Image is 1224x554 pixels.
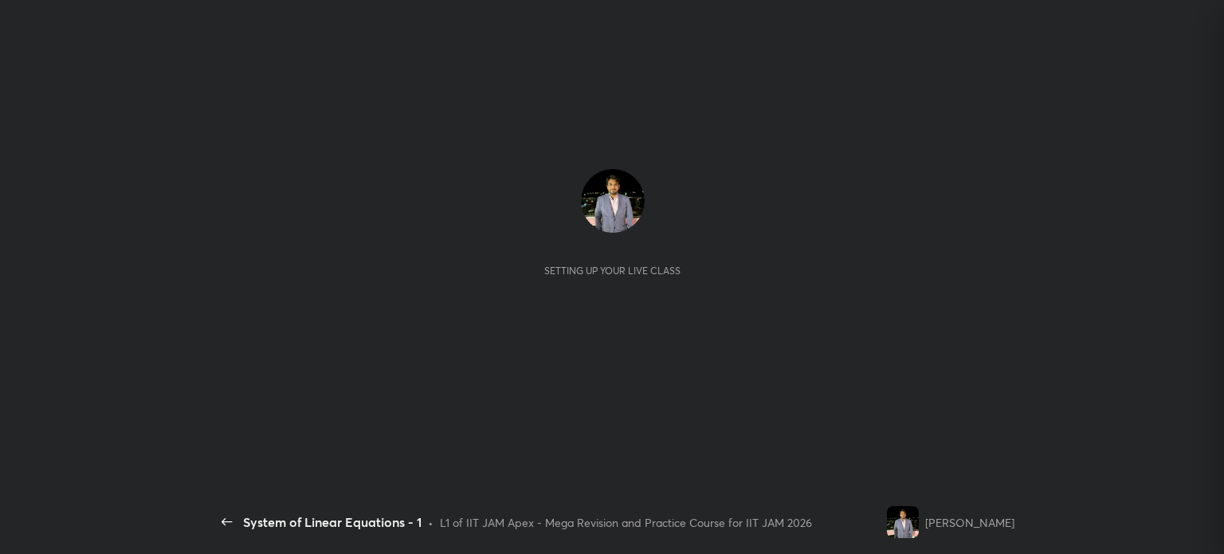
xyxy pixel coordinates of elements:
[581,169,645,233] img: 9689d3ed888646769c7969bc1f381e91.jpg
[544,265,681,277] div: Setting up your live class
[428,514,433,531] div: •
[243,513,422,532] div: System of Linear Equations - 1
[887,506,919,538] img: 9689d3ed888646769c7969bc1f381e91.jpg
[440,514,812,531] div: L1 of IIT JAM Apex - Mega Revision and Practice Course for IIT JAM 2026
[925,514,1014,531] div: [PERSON_NAME]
